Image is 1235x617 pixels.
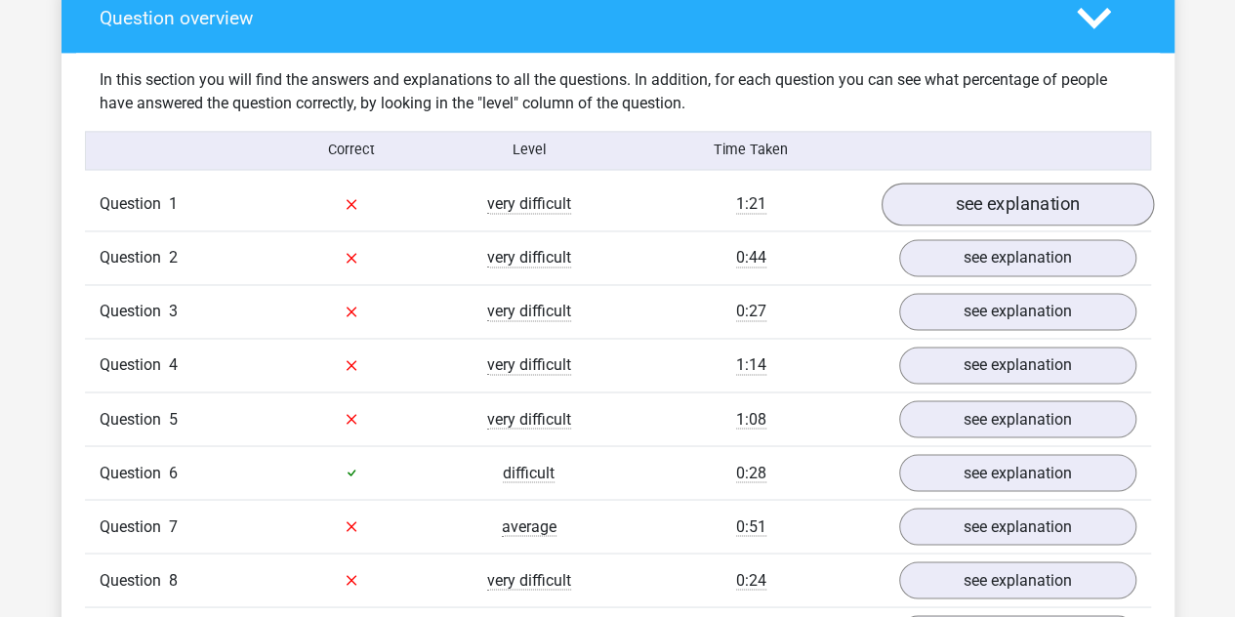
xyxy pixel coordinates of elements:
span: Question [100,353,169,377]
span: Question [100,192,169,216]
a: see explanation [899,239,1136,276]
span: Question [100,461,169,484]
span: Question [100,407,169,431]
span: Question [100,300,169,323]
span: Question [100,246,169,269]
span: 5 [169,409,178,428]
span: 3 [169,302,178,320]
div: Time Taken [617,140,884,161]
span: average [502,516,556,536]
span: 8 [169,570,178,589]
span: very difficult [487,248,571,267]
span: 6 [169,463,178,481]
a: see explanation [899,400,1136,437]
a: see explanation [881,183,1153,226]
div: Level [440,140,618,161]
div: In this section you will find the answers and explanations to all the questions. In addition, for... [85,68,1151,115]
span: 1:08 [736,409,766,429]
span: 0:27 [736,302,766,321]
span: Question [100,568,169,592]
span: Question [100,514,169,538]
span: 1:14 [736,355,766,375]
a: see explanation [899,561,1136,598]
span: very difficult [487,302,571,321]
span: 7 [169,516,178,535]
div: Correct [263,140,440,161]
span: very difficult [487,409,571,429]
span: 1:21 [736,194,766,214]
h4: Question overview [100,7,1048,29]
span: very difficult [487,194,571,214]
span: 1 [169,194,178,213]
a: see explanation [899,293,1136,330]
span: difficult [503,463,555,482]
a: see explanation [899,454,1136,491]
span: very difficult [487,355,571,375]
span: 0:28 [736,463,766,482]
span: 2 [169,248,178,267]
a: see explanation [899,347,1136,384]
span: 0:44 [736,248,766,267]
span: 0:24 [736,570,766,590]
span: very difficult [487,570,571,590]
span: 0:51 [736,516,766,536]
a: see explanation [899,508,1136,545]
span: 4 [169,355,178,374]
